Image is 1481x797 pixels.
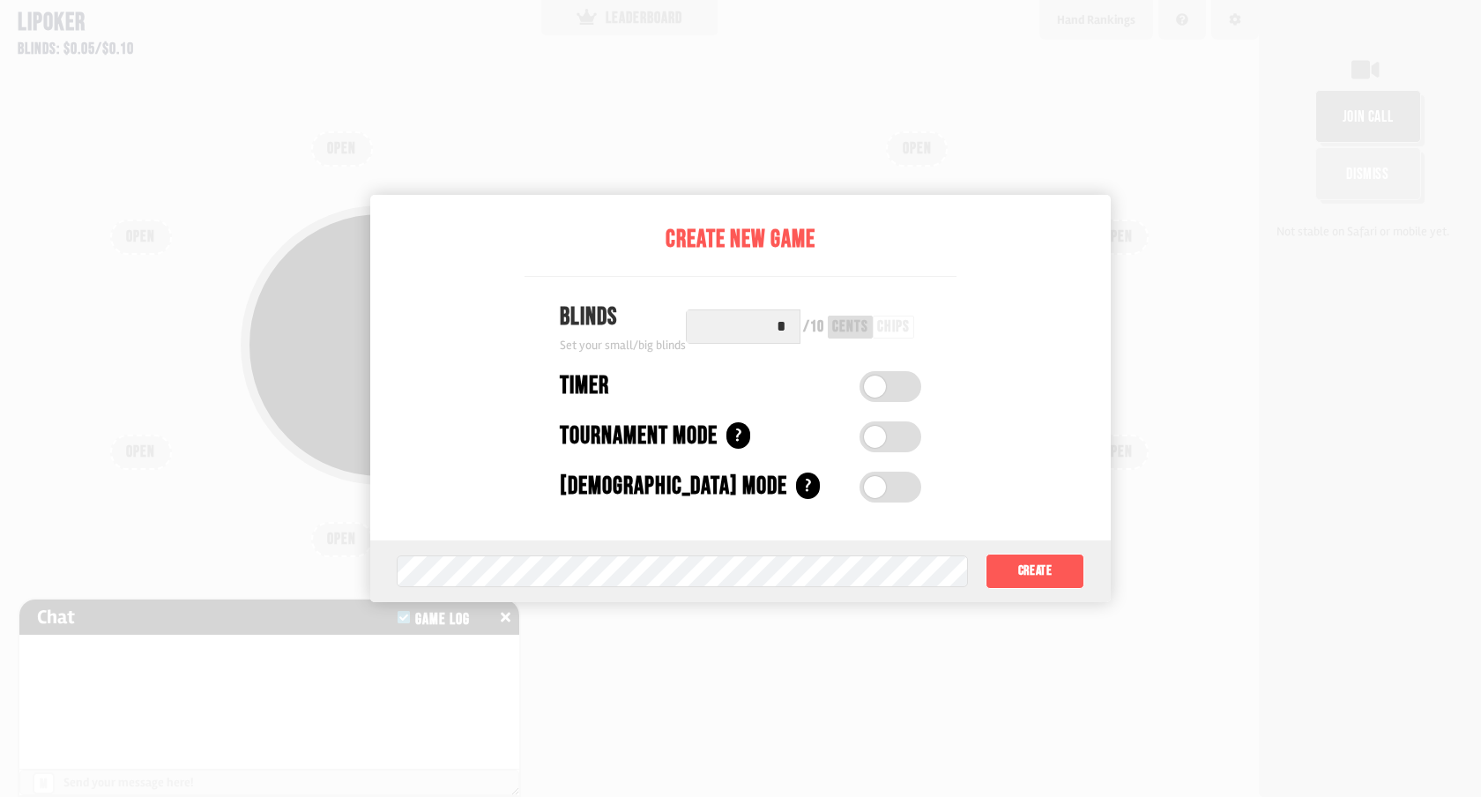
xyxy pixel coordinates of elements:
[560,368,609,405] div: Timer
[877,319,910,335] div: chips
[986,554,1084,589] button: Create
[832,319,868,335] div: cents
[525,221,956,258] div: Create New Game
[560,336,686,354] div: Set your small/big blinds
[560,299,686,336] div: Blinds
[796,473,820,499] div: ?
[803,319,824,335] div: / 10
[560,418,718,455] div: Tournament Mode
[726,422,750,449] div: ?
[560,468,787,505] div: [DEMOGRAPHIC_DATA] Mode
